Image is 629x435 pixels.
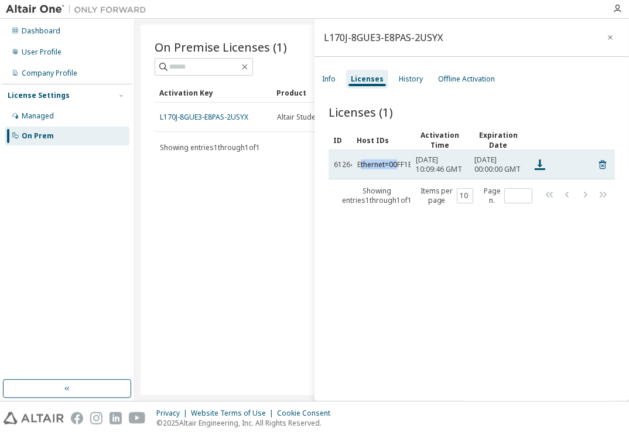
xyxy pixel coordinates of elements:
span: Showing entries 1 through 1 of 1 [160,142,260,152]
div: Expiration Date [474,130,523,150]
div: ID [333,131,347,149]
span: Licenses (1) [329,104,393,120]
img: linkedin.svg [110,412,122,424]
a: L170J-8GUE3-E8PAS-2USYX [160,112,248,122]
div: Managed [22,111,54,121]
div: Activation Time [415,130,464,150]
div: License Settings [8,91,70,100]
div: Product [276,83,382,102]
div: On Prem [22,131,54,141]
div: Offline Activation [438,74,495,84]
img: facebook.svg [71,412,83,424]
div: Dashboard [22,26,60,36]
div: Cookie Consent [277,409,337,418]
span: 61264 [334,160,354,169]
img: youtube.svg [129,412,146,424]
span: Altair Student Edition [277,113,347,122]
div: L170J-8GUE3-E8PAS-2USYX [324,33,443,42]
span: [DATE] 10:09:46 GMT [416,155,464,174]
div: Company Profile [22,69,77,78]
span: On Premise Licenses (1) [155,39,287,55]
p: © 2025 Altair Engineering, Inc. All Rights Reserved. [156,418,337,428]
span: Page n. [484,186,532,205]
div: Activation Key [159,83,267,102]
div: Info [322,74,336,84]
div: Website Terms of Use [191,409,277,418]
div: Licenses [351,74,384,84]
div: Privacy [156,409,191,418]
img: altair_logo.svg [4,412,64,424]
span: Showing entries 1 through 1 of 1 [342,186,412,205]
div: Host IDs [357,131,406,149]
img: instagram.svg [90,412,102,424]
div: Ethernet=00FF1EB1A79F,Ethernet=94BB4378A7AA [357,160,522,169]
span: [DATE] 00:00:00 GMT [474,155,522,174]
button: 10 [460,191,470,200]
div: History [399,74,423,84]
span: Items per page [420,186,473,205]
img: Altair One [6,4,152,15]
div: User Profile [22,47,61,57]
